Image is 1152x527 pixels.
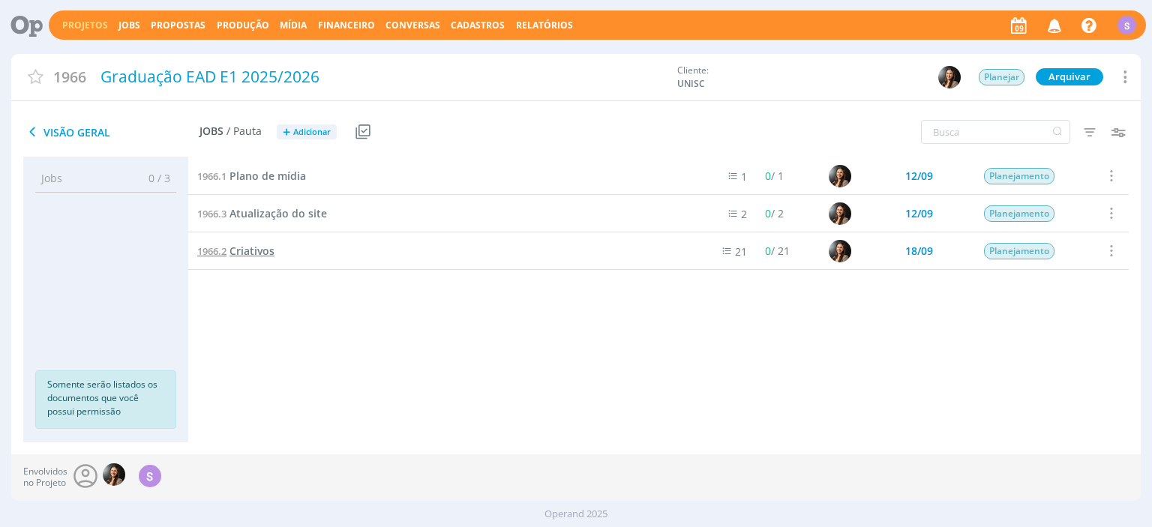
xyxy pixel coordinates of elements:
[985,205,1055,222] span: Planejamento
[53,66,86,88] span: 1966
[765,169,771,183] span: 0
[741,169,747,184] span: 1
[146,19,210,31] button: Propostas
[516,19,573,31] a: Relatórios
[735,244,747,259] span: 21
[229,206,327,220] span: Atualização do site
[23,123,199,141] span: Visão Geral
[921,120,1070,144] input: Busca
[197,205,327,222] a: 1966.3Atualização do site
[318,19,375,31] span: Financeiro
[677,77,790,91] span: UNISC
[385,19,440,31] a: Conversas
[58,19,112,31] button: Projetos
[978,68,1025,86] button: Planejar
[62,19,108,31] a: Projetos
[741,207,747,221] span: 2
[985,168,1055,184] span: Planejamento
[217,19,269,31] a: Produção
[905,171,933,181] div: 12/09
[677,64,944,91] div: Cliente:
[765,244,771,258] span: 0
[229,244,274,258] span: Criativos
[118,19,140,31] a: Jobs
[197,243,274,259] a: 1966.2Criativos
[197,244,226,258] span: 1966.2
[381,19,445,31] button: Conversas
[283,124,290,140] span: +
[275,19,311,31] button: Mídia
[229,169,306,183] span: Plano de mídia
[511,19,577,31] button: Relatórios
[280,19,307,31] a: Mídia
[197,169,226,183] span: 1966.1
[23,466,67,488] span: Envolvidos no Projeto
[226,125,262,138] span: / Pauta
[985,243,1055,259] span: Planejamento
[151,19,205,31] span: Propostas
[139,465,161,487] div: S
[1117,16,1136,34] div: S
[765,244,790,258] span: / 21
[451,19,505,31] span: Cadastros
[829,165,852,187] img: B
[95,60,670,94] div: Graduação EAD E1 2025/2026
[114,19,145,31] button: Jobs
[313,19,379,31] button: Financeiro
[293,127,331,137] span: Adicionar
[446,19,509,31] button: Cadastros
[277,124,337,140] button: +Adicionar
[765,206,784,220] span: / 2
[905,246,933,256] div: 18/09
[197,207,226,220] span: 1966.3
[829,202,852,225] img: B
[47,378,164,418] p: Somente serão listados os documentos que você possui permissão
[765,169,784,183] span: / 1
[199,125,223,138] span: Jobs
[905,208,933,219] div: 12/09
[197,168,306,184] a: 1966.1Plano de mídia
[1036,68,1103,85] button: Arquivar
[829,240,852,262] img: B
[137,170,170,186] span: 0 / 3
[938,66,961,88] img: B
[979,69,1024,85] span: Planejar
[103,463,125,486] img: B
[1117,12,1137,38] button: S
[937,65,961,89] button: B
[41,170,62,186] span: Jobs
[212,19,274,31] button: Produção
[765,206,771,220] span: 0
